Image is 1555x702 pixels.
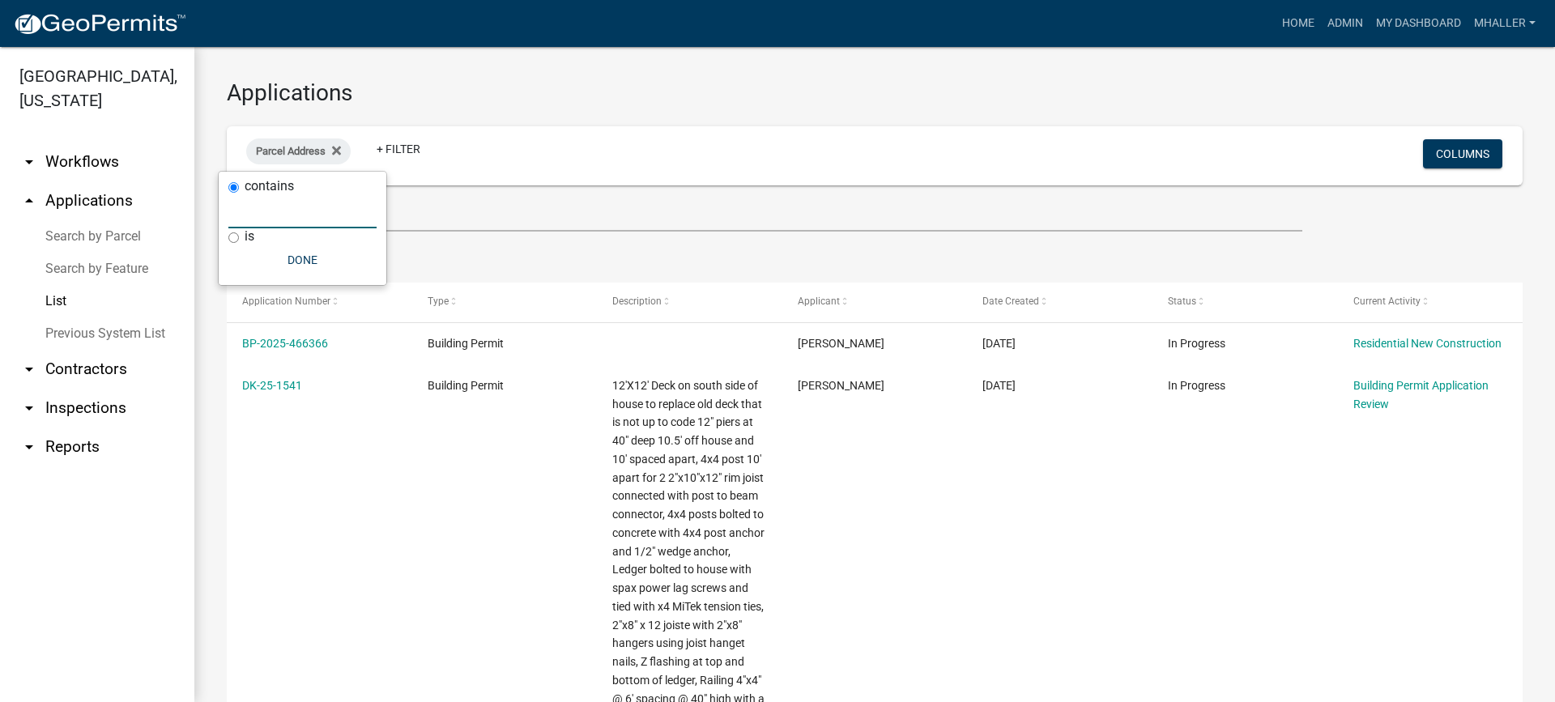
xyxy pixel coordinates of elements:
span: Ryan Christy [798,379,884,392]
span: Status [1168,296,1196,307]
span: Current Activity [1353,296,1421,307]
i: arrow_drop_down [19,360,39,379]
datatable-header-cell: Date Created [967,283,1152,321]
datatable-header-cell: Type [412,283,598,321]
a: Admin [1321,8,1370,39]
span: Alisa Delgado [798,337,884,350]
button: Columns [1423,139,1502,168]
a: + Filter [364,134,433,164]
span: Date Created [982,296,1039,307]
input: Search for applications [227,198,1302,232]
span: Description [612,296,662,307]
datatable-header-cell: Current Activity [1337,283,1523,321]
a: BP-2025-466366 [242,337,328,350]
datatable-header-cell: Application Number [227,283,412,321]
datatable-header-cell: Applicant [782,283,968,321]
a: Building Permit Application Review [1353,379,1489,411]
i: arrow_drop_down [19,437,39,457]
button: Done [228,245,377,274]
span: Type [428,296,449,307]
span: Parcel Address [256,145,326,157]
i: arrow_drop_down [19,398,39,418]
a: Residential New Construction [1353,337,1502,350]
span: 08/19/2025 [982,379,1016,392]
a: mhaller [1468,8,1542,39]
span: 08/19/2025 [982,337,1016,350]
span: Building Permit [428,337,504,350]
i: arrow_drop_up [19,191,39,211]
span: Applicant [798,296,840,307]
datatable-header-cell: Status [1152,283,1338,321]
span: In Progress [1168,337,1225,350]
span: Building Permit [428,379,504,392]
label: is [245,230,254,243]
a: My Dashboard [1370,8,1468,39]
i: arrow_drop_down [19,152,39,172]
span: In Progress [1168,379,1225,392]
datatable-header-cell: Description [597,283,782,321]
span: Application Number [242,296,330,307]
label: contains [245,180,294,193]
a: DK-25-1541 [242,379,302,392]
a: Home [1276,8,1321,39]
h3: Applications [227,79,1523,107]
